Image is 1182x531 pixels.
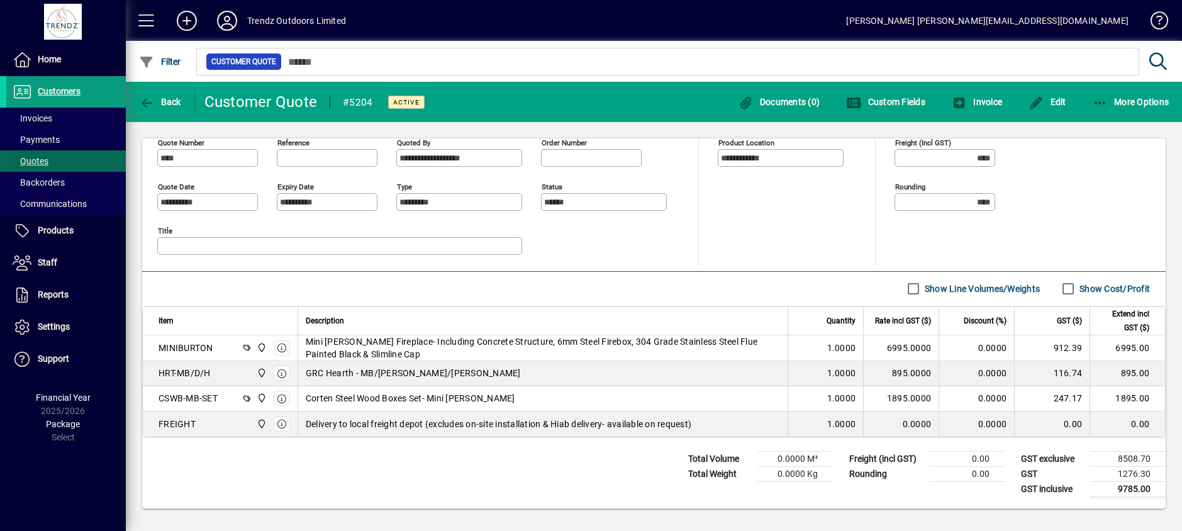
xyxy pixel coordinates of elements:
[871,392,931,405] div: 1895.0000
[682,451,757,466] td: Total Volume
[895,138,951,147] mat-label: Freight (incl GST)
[38,354,69,364] span: Support
[542,138,587,147] mat-label: Order number
[136,91,184,113] button: Back
[158,182,194,191] mat-label: Quote date
[843,466,929,481] td: Rounding
[38,257,57,267] span: Staff
[159,314,174,328] span: Item
[277,138,309,147] mat-label: Reference
[306,367,521,379] span: GRC Hearth - MB/[PERSON_NAME]/[PERSON_NAME]
[139,97,181,107] span: Back
[13,156,48,166] span: Quotes
[1098,307,1149,335] span: Extend incl GST ($)
[306,335,780,361] span: Mini [PERSON_NAME] Fireplace- Including Concrete Structure, 6mm Steel Firebox, 304 Grade Stainles...
[247,11,346,31] div: Trendz Outdoors Limited
[46,419,80,429] span: Package
[843,451,929,466] td: Freight (incl GST)
[929,451,1005,466] td: 0.00
[38,86,81,96] span: Customers
[6,247,126,279] a: Staff
[939,335,1014,361] td: 0.0000
[13,135,60,145] span: Payments
[158,138,204,147] mat-label: Quote number
[949,91,1005,113] button: Invoice
[6,311,126,343] a: Settings
[36,393,91,403] span: Financial Year
[38,289,69,299] span: Reports
[757,466,833,481] td: 0.0000 Kg
[159,418,196,430] div: FREIGHT
[939,386,1014,411] td: 0.0000
[6,150,126,172] a: Quotes
[929,466,1005,481] td: 0.00
[682,466,757,481] td: Total Weight
[167,9,207,32] button: Add
[735,91,823,113] button: Documents (0)
[1141,3,1166,43] a: Knowledge Base
[846,11,1129,31] div: [PERSON_NAME] [PERSON_NAME][EMAIL_ADDRESS][DOMAIN_NAME]
[277,182,314,191] mat-label: Expiry date
[871,342,931,354] div: 6995.0000
[1090,91,1173,113] button: More Options
[139,57,181,67] span: Filter
[38,54,61,64] span: Home
[871,418,931,430] div: 0.0000
[6,279,126,311] a: Reports
[397,182,412,191] mat-label: Type
[393,98,420,106] span: Active
[939,411,1014,437] td: 0.0000
[254,366,268,380] span: New Plymouth
[1090,361,1165,386] td: 895.00
[254,391,268,405] span: New Plymouth
[827,367,856,379] span: 1.0000
[38,225,74,235] span: Products
[159,342,213,354] div: MINIBURTON
[306,418,691,430] span: Delivery to local freight depot (excludes on-site installation & Hiab delivery- available on requ...
[1014,335,1090,361] td: 912.39
[843,91,928,113] button: Custom Fields
[159,392,218,405] div: CSWB-MB-SET
[1014,411,1090,437] td: 0.00
[827,342,856,354] span: 1.0000
[1015,451,1090,466] td: GST exclusive
[306,392,515,405] span: Corten Steel Wood Boxes Set- Mini [PERSON_NAME]
[964,314,1006,328] span: Discount (%)
[1090,411,1165,437] td: 0.00
[827,392,856,405] span: 1.0000
[871,367,931,379] div: 895.0000
[343,92,372,113] div: #5204
[846,97,925,107] span: Custom Fields
[6,344,126,375] a: Support
[6,108,126,129] a: Invoices
[1015,481,1090,497] td: GST inclusive
[211,55,276,68] span: Customer Quote
[827,418,856,430] span: 1.0000
[13,199,87,209] span: Communications
[6,193,126,215] a: Communications
[1090,466,1166,481] td: 1276.30
[6,215,126,247] a: Products
[1077,282,1150,295] label: Show Cost/Profit
[6,129,126,150] a: Payments
[1090,386,1165,411] td: 1895.00
[126,91,195,113] app-page-header-button: Back
[6,172,126,193] a: Backorders
[738,97,820,107] span: Documents (0)
[895,182,925,191] mat-label: Rounding
[136,50,184,73] button: Filter
[542,182,562,191] mat-label: Status
[827,314,856,328] span: Quantity
[159,367,211,379] div: HRT-MB/D/H
[1029,97,1066,107] span: Edit
[1090,335,1165,361] td: 6995.00
[757,451,833,466] td: 0.0000 M³
[6,44,126,75] a: Home
[1025,91,1069,113] button: Edit
[204,92,318,112] div: Customer Quote
[1090,451,1166,466] td: 8508.70
[13,113,52,123] span: Invoices
[158,226,172,235] mat-label: Title
[254,417,268,431] span: New Plymouth
[922,282,1040,295] label: Show Line Volumes/Weights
